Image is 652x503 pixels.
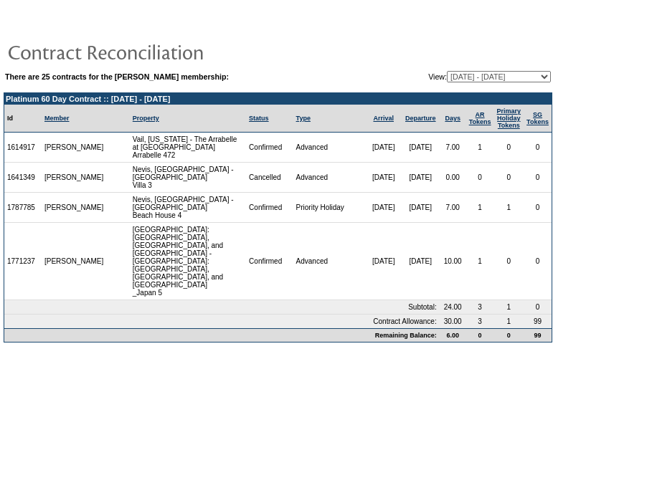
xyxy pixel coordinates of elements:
[246,163,293,193] td: Cancelled
[366,193,402,223] td: [DATE]
[440,193,466,223] td: 7.00
[42,193,107,223] td: [PERSON_NAME]
[440,300,466,315] td: 24.00
[42,223,107,300] td: [PERSON_NAME]
[466,315,494,328] td: 3
[366,163,402,193] td: [DATE]
[524,315,552,328] td: 99
[42,163,107,193] td: [PERSON_NAME]
[466,163,494,193] td: 0
[494,193,524,223] td: 1
[293,133,366,163] td: Advanced
[44,115,70,122] a: Member
[130,163,246,193] td: Nevis, [GEOGRAPHIC_DATA] - [GEOGRAPHIC_DATA] Villa 3
[246,223,293,300] td: Confirmed
[440,133,466,163] td: 7.00
[524,223,552,300] td: 0
[7,37,294,66] img: pgTtlContractReconciliation.gif
[524,163,552,193] td: 0
[296,115,311,122] a: Type
[246,133,293,163] td: Confirmed
[4,328,440,342] td: Remaining Balance:
[440,163,466,193] td: 0.00
[402,223,440,300] td: [DATE]
[524,300,552,315] td: 0
[4,133,42,163] td: 1614917
[440,223,466,300] td: 10.00
[293,193,366,223] td: Priority Holiday
[4,193,42,223] td: 1787785
[4,93,552,105] td: Platinum 60 Day Contract :: [DATE] - [DATE]
[249,115,269,122] a: Status
[494,163,524,193] td: 0
[524,328,552,342] td: 99
[130,223,246,300] td: [GEOGRAPHIC_DATA]: [GEOGRAPHIC_DATA], [GEOGRAPHIC_DATA], and [GEOGRAPHIC_DATA] - [GEOGRAPHIC_DATA...
[469,111,491,125] a: ARTokens
[466,133,494,163] td: 1
[494,223,524,300] td: 0
[405,115,436,122] a: Departure
[4,223,42,300] td: 1771237
[445,115,460,122] a: Days
[366,133,402,163] td: [DATE]
[466,223,494,300] td: 1
[402,163,440,193] td: [DATE]
[402,133,440,163] td: [DATE]
[293,163,366,193] td: Advanced
[130,133,246,163] td: Vail, [US_STATE] - The Arrabelle at [GEOGRAPHIC_DATA] Arrabelle 472
[440,315,466,328] td: 30.00
[494,315,524,328] td: 1
[494,328,524,342] td: 0
[524,193,552,223] td: 0
[526,111,549,125] a: SGTokens
[494,300,524,315] td: 1
[497,107,521,129] a: Primary HolidayTokens
[133,115,159,122] a: Property
[4,163,42,193] td: 1641349
[293,223,366,300] td: Advanced
[42,133,107,163] td: [PERSON_NAME]
[130,193,246,223] td: Nevis, [GEOGRAPHIC_DATA] - [GEOGRAPHIC_DATA] Beach House 4
[440,328,466,342] td: 6.00
[524,133,552,163] td: 0
[4,300,440,315] td: Subtotal:
[5,72,229,81] b: There are 25 contracts for the [PERSON_NAME] membership:
[246,193,293,223] td: Confirmed
[366,223,402,300] td: [DATE]
[494,133,524,163] td: 0
[4,315,440,328] td: Contract Allowance:
[466,300,494,315] td: 3
[466,328,494,342] td: 0
[402,193,440,223] td: [DATE]
[4,105,42,133] td: Id
[373,115,394,122] a: Arrival
[358,71,551,82] td: View:
[466,193,494,223] td: 1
